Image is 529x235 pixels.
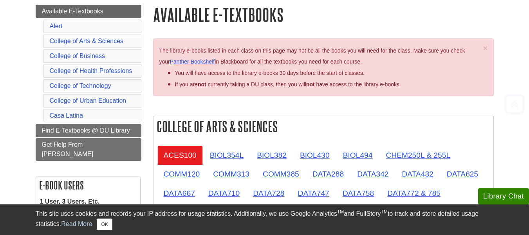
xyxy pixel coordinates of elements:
span: If you are currently taking a DU class, then you will have access to the library e-books. [175,81,401,87]
span: You will have access to the library e-books 30 days before the start of classes. [175,70,365,76]
button: Close [483,44,487,52]
a: DATA772 & 785 [381,184,447,203]
a: Get Help From [PERSON_NAME] [36,138,141,161]
button: Close [97,219,112,230]
h1: Available E-Textbooks [153,5,494,25]
strong: not [198,81,206,87]
a: Casa Latina [50,112,83,119]
a: DATA342 [351,164,395,184]
a: BIOL382 [251,146,293,165]
a: College of Business [50,53,105,59]
a: DATA710 [202,184,246,203]
a: COMM313 [207,164,256,184]
a: ENGL311 [345,202,390,222]
div: This site uses cookies and records your IP address for usage statistics. Additionally, we use Goo... [36,209,494,230]
a: DATA728 [247,184,291,203]
a: ECON200 [157,202,204,222]
h2: College of Arts & Sciences [153,116,493,137]
a: College of Arts & Sciences [50,38,124,44]
a: COMM385 [256,164,305,184]
sup: TM [337,209,344,215]
a: BIOL354L [204,146,250,165]
a: DATA758 [336,184,380,203]
span: Available E-Textbooks [42,8,103,15]
a: DATA288 [306,164,350,184]
a: Find E-Textbooks @ DU Library [36,124,141,137]
sup: TM [381,209,388,215]
button: Library Chat [478,188,529,204]
span: The library e-books listed in each class on this page may not be all the books you will need for ... [159,47,465,65]
a: ENGL110 [299,202,344,222]
a: BIOL494 [337,146,379,165]
a: Available E-Textbooks [36,5,141,18]
span: Get Help From [PERSON_NAME] [42,141,94,157]
a: DATA747 [292,184,336,203]
h2: E-book Users [36,177,140,193]
a: Back to Top [502,99,527,109]
u: not [306,81,315,87]
dt: 1 User, 3 Users, Etc. [40,197,136,206]
a: COMM120 [157,164,206,184]
a: MHLC644 [439,202,485,222]
a: MHLC616 [391,202,437,222]
a: DATA432 [395,164,439,184]
a: College of Health Professions [50,67,132,74]
a: College of Urban Education [50,97,126,104]
a: Read More [61,220,92,227]
a: CHEM250L & 255L [379,146,457,165]
span: Find E-Textbooks @ DU Library [42,127,130,134]
a: ACES100 [157,146,203,165]
a: Panther Bookshelf [170,58,215,65]
a: ECON201 [205,202,251,222]
a: ENGL109 [252,202,298,222]
span: × [483,44,487,53]
a: College of Technology [50,82,111,89]
a: Alert [50,23,63,29]
a: DATA625 [441,164,484,184]
a: DATA667 [157,184,201,203]
a: BIOL430 [294,146,336,165]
